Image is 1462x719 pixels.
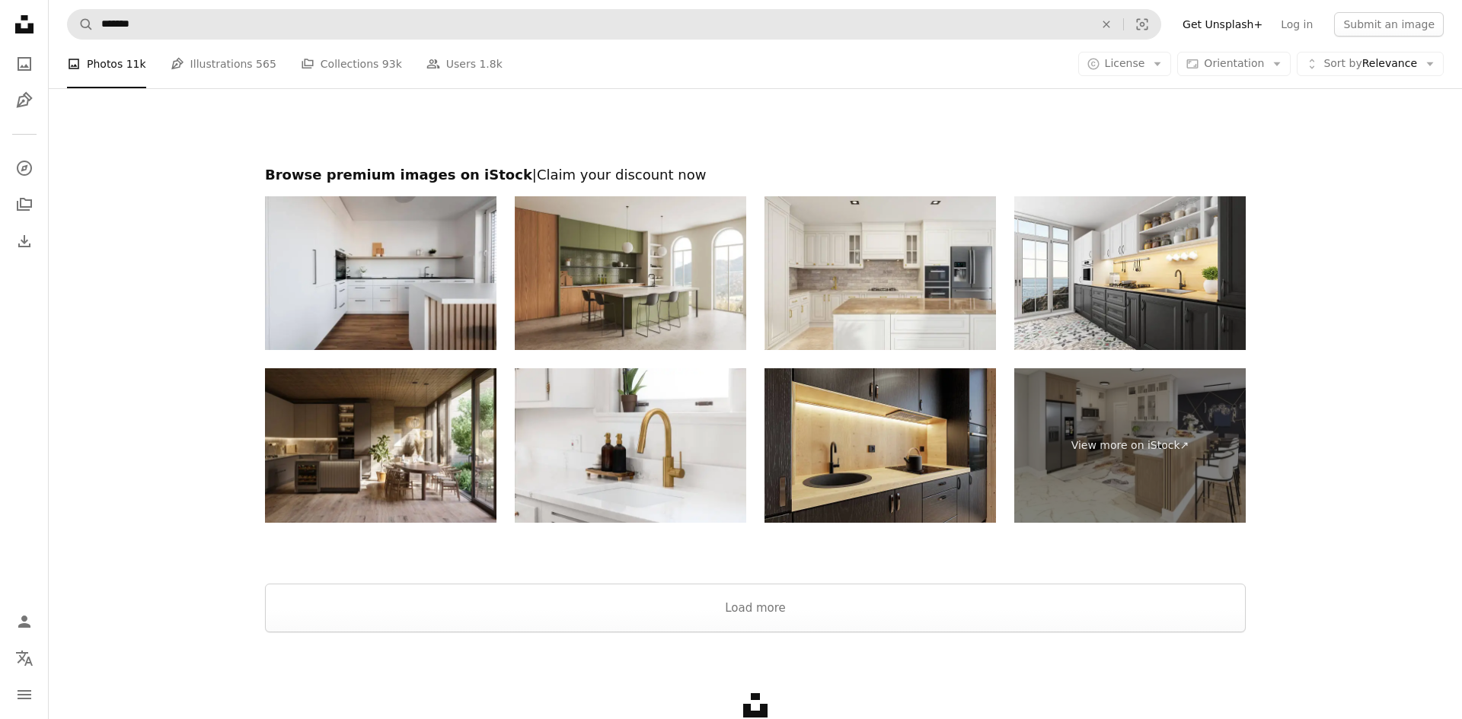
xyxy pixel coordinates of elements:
[1173,12,1272,37] a: Get Unsplash+
[9,49,40,79] a: Photos
[9,9,40,43] a: Home — Unsplash
[1297,52,1444,76] button: Sort byRelevance
[68,10,94,39] button: Search Unsplash
[265,196,496,351] img: Modern Minimalist Kitchen with White Cabinets and Wooden Floor
[9,85,40,116] a: Illustrations
[256,56,276,72] span: 565
[382,56,402,72] span: 93k
[265,166,1246,184] h2: Browse premium images on iStock
[515,368,746,523] img: A gold kitchen faucet detail in a white kitchen.
[1124,10,1160,39] button: Visual search
[1105,57,1145,69] span: License
[532,167,707,183] span: | Claim your discount now
[9,189,40,220] a: Collections
[479,56,502,72] span: 1.8k
[171,40,276,88] a: Illustrations 565
[1177,52,1291,76] button: Orientation
[265,584,1246,632] button: Load more
[1078,52,1172,76] button: License
[1204,57,1264,69] span: Orientation
[765,368,996,523] img: Close-Up of Small Compact Black Kitchen in Scandinavian Log Cabin
[9,226,40,256] a: Download History
[1323,57,1361,69] span: Sort by
[1014,368,1246,523] a: View more on iStock↗
[301,40,402,88] a: Collections 93k
[1014,196,1246,351] img: odern Scandinavian Open-Space Kitchen
[9,679,40,710] button: Menu
[515,196,746,351] img: Green home kitchen interior with bar counter and panoramic window
[1334,12,1444,37] button: Submit an image
[1090,10,1123,39] button: Clear
[9,643,40,673] button: Language
[1323,56,1417,72] span: Relevance
[1272,12,1322,37] a: Log in
[9,606,40,637] a: Log in / Sign up
[765,196,996,351] img: Modern Kitchen In Luxury Home
[9,153,40,183] a: Explore
[265,368,496,523] img: Modern Kitchen Interior With Cabinets, Kitchen Island, Dining Table, Chairs And Pendant Lights
[426,40,503,88] a: Users 1.8k
[67,9,1161,40] form: Find visuals sitewide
